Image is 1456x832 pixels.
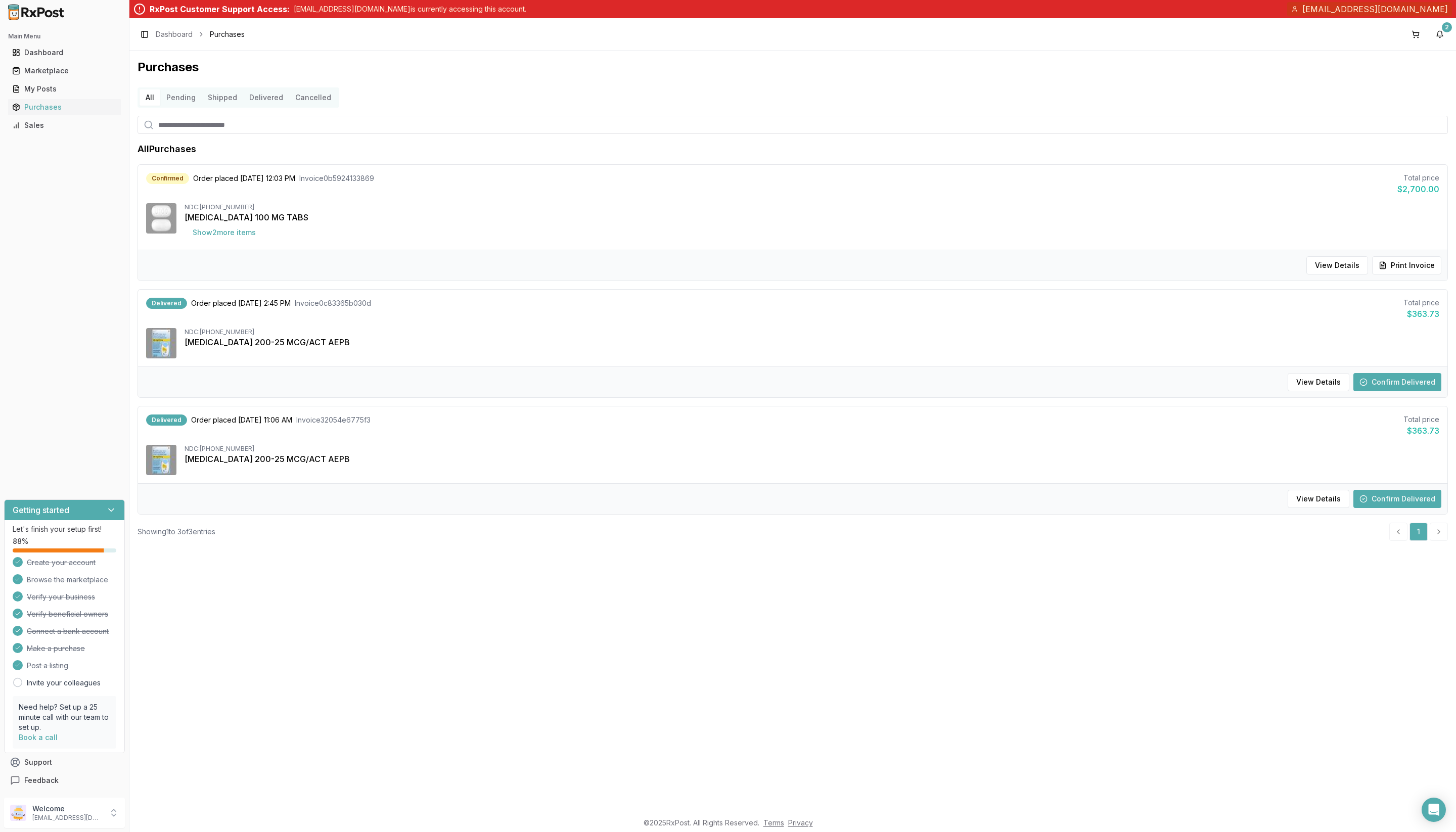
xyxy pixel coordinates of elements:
[185,211,1439,223] div: [MEDICAL_DATA] 100 MG TABS
[1403,414,1439,425] div: Total price
[4,81,125,97] button: My Posts
[4,63,125,79] button: Marketplace
[12,102,117,112] div: Purchases
[1397,173,1439,183] div: Total price
[1306,256,1368,274] button: View Details
[1389,523,1448,541] nav: pagination
[1422,798,1446,822] div: Open Intercom Messenger
[4,44,125,61] button: Dashboard
[146,203,176,234] img: Ubrelvy 100 MG TABS
[10,805,26,821] img: User avatar
[763,818,784,827] a: Terms
[1397,183,1439,195] div: $2,700.00
[4,771,125,790] button: Feedback
[1442,22,1452,32] div: 2
[210,29,245,39] span: Purchases
[185,203,1439,211] div: NDC: [PHONE_NUMBER]
[13,536,28,546] span: 88 %
[8,62,121,80] a: Marketplace
[1302,3,1448,15] span: [EMAIL_ADDRESS][DOMAIN_NAME]
[1403,308,1439,320] div: $363.73
[19,702,110,732] p: Need help? Set up a 25 minute call with our team to set up.
[12,48,117,58] div: Dashboard
[4,4,69,20] img: RxPost Logo
[1432,26,1448,42] button: 2
[24,775,59,785] span: Feedback
[146,328,176,358] img: Breo Ellipta 200-25 MCG/ACT AEPB
[4,99,125,115] button: Purchases
[788,818,813,827] a: Privacy
[185,445,1439,453] div: NDC: [PHONE_NUMBER]
[156,29,245,39] nav: breadcrumb
[1403,425,1439,437] div: $363.73
[138,527,215,537] div: Showing 1 to 3 of 3 entries
[12,84,117,94] div: My Posts
[8,98,121,116] a: Purchases
[289,89,337,106] button: Cancelled
[191,415,292,425] span: Order placed [DATE] 11:06 AM
[12,66,117,76] div: Marketplace
[146,414,187,426] div: Delivered
[202,89,243,106] button: Shipped
[160,89,202,106] button: Pending
[4,753,125,771] button: Support
[146,445,176,475] img: Breo Ellipta 200-25 MCG/ACT AEPB
[32,804,103,814] p: Welcome
[146,298,187,309] div: Delivered
[19,733,58,742] a: Book a call
[1403,298,1439,308] div: Total price
[146,173,189,184] div: Confirmed
[27,575,108,585] span: Browse the marketplace
[13,504,69,516] h3: Getting started
[150,3,290,15] div: RxPost Customer Support Access:
[191,298,291,308] span: Order placed [DATE] 2:45 PM
[295,298,371,308] span: Invoice 0c83365b030d
[1288,373,1349,391] button: View Details
[12,120,117,130] div: Sales
[27,643,85,654] span: Make a purchase
[299,173,374,183] span: Invoice 0b5924133869
[8,32,121,40] h2: Main Menu
[138,142,196,156] h1: All Purchases
[185,223,264,242] button: Show2more items
[1288,490,1349,508] button: View Details
[27,678,101,688] a: Invite your colleagues
[8,116,121,134] a: Sales
[193,173,295,183] span: Order placed [DATE] 12:03 PM
[1372,256,1441,274] button: Print Invoice
[138,59,1448,75] h1: Purchases
[1353,490,1441,508] button: Confirm Delivered
[27,661,68,671] span: Post a listing
[27,626,109,636] span: Connect a bank account
[243,89,289,106] button: Delivered
[294,4,526,14] p: [EMAIL_ADDRESS][DOMAIN_NAME] is currently accessing this account.
[185,336,1439,348] div: [MEDICAL_DATA] 200-25 MCG/ACT AEPB
[156,29,193,39] a: Dashboard
[27,558,96,568] span: Create your account
[8,43,121,62] a: Dashboard
[185,328,1439,336] div: NDC: [PHONE_NUMBER]
[1409,523,1428,541] a: 1
[1353,373,1441,391] button: Confirm Delivered
[27,609,108,619] span: Verify beneficial owners
[13,524,116,534] p: Let's finish your setup first!
[8,80,121,98] a: My Posts
[27,592,95,602] span: Verify your business
[32,814,103,822] p: [EMAIL_ADDRESS][DOMAIN_NAME]
[4,117,125,133] button: Sales
[140,89,160,106] button: All
[185,453,1439,465] div: [MEDICAL_DATA] 200-25 MCG/ACT AEPB
[296,415,371,425] span: Invoice 32054e6775f3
